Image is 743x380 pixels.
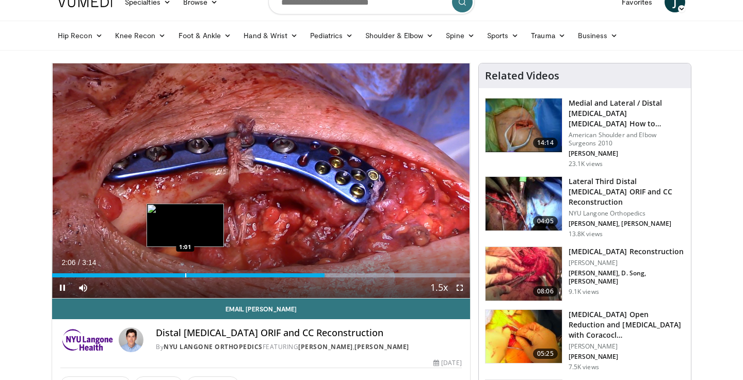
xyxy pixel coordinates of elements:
button: Playback Rate [429,277,449,298]
a: Spine [440,25,480,46]
p: [PERSON_NAME] [569,150,685,158]
a: 05:25 [MEDICAL_DATA] Open Reduction and [MEDICAL_DATA] with Coracocl… [PERSON_NAME] [PERSON_NAME]... [485,309,685,371]
img: millet_1.png.150x105_q85_crop-smart_upscale.jpg [486,98,562,152]
p: 23.1K views [569,160,603,168]
a: Business [572,25,624,46]
div: [DATE] [433,358,461,368]
img: NYU Langone Orthopedics [60,327,115,352]
a: Trauma [525,25,572,46]
h3: Lateral Third Distal [MEDICAL_DATA] ORIF and CC Reconstruction [569,176,685,207]
a: Hand & Wrist [237,25,304,46]
a: Knee Recon [109,25,172,46]
a: Sports [481,25,525,46]
a: 08:06 [MEDICAL_DATA] Reconstruction [PERSON_NAME] [PERSON_NAME], D. Song, [PERSON_NAME] 9.1K views [485,246,685,301]
div: By FEATURING , [156,342,461,352]
div: Progress Bar [52,273,470,277]
img: b53f9957-e81c-4985-86d3-a61d71e8d4c2.150x105_q85_crop-smart_upscale.jpg [486,177,562,230]
p: [PERSON_NAME] [569,342,685,351]
a: [PERSON_NAME] [354,342,409,351]
h3: [MEDICAL_DATA] Open Reduction and [MEDICAL_DATA] with Coracocl… [569,309,685,340]
span: 2:06 [61,258,75,267]
a: 14:14 Medial and Lateral / Distal [MEDICAL_DATA] [MEDICAL_DATA] How to Manage the Ends American S... [485,98,685,168]
img: image.jpeg [147,204,224,247]
span: 14:14 [533,138,558,148]
p: [PERSON_NAME], [PERSON_NAME] [569,220,685,228]
a: Foot & Ankle [172,25,238,46]
a: NYU Langone Orthopedics [164,342,263,351]
a: Hip Recon [52,25,109,46]
a: Shoulder & Elbow [359,25,440,46]
p: 7.5K views [569,363,599,371]
img: d03f9492-8e94-45ae-897b-284f95b476c7.150x105_q85_crop-smart_upscale.jpg [486,310,562,364]
button: Mute [73,277,93,298]
a: [PERSON_NAME] [298,342,353,351]
p: 13.8K views [569,230,603,238]
a: Email [PERSON_NAME] [52,299,470,319]
h4: Distal [MEDICAL_DATA] ORIF and CC Reconstruction [156,327,461,339]
a: 04:05 Lateral Third Distal [MEDICAL_DATA] ORIF and CC Reconstruction NYU Langone Orthopedics [PER... [485,176,685,238]
p: American Shoulder and Elbow Surgeons 2010 [569,131,685,147]
img: Avatar [119,327,143,352]
p: [PERSON_NAME] [569,353,685,361]
span: 08:06 [533,286,558,296]
p: 9.1K views [569,288,599,296]
span: 3:14 [82,258,96,267]
p: [PERSON_NAME], D. Song, [PERSON_NAME] [569,269,685,286]
span: / [78,258,80,267]
span: 05:25 [533,349,558,359]
button: Fullscreen [449,277,470,298]
img: 0ba6bed5-01ae-4060-a0a8-5190f10ece6d.150x105_q85_crop-smart_upscale.jpg [486,247,562,301]
p: [PERSON_NAME] [569,259,685,267]
a: Pediatrics [304,25,359,46]
span: 04:05 [533,216,558,226]
h3: [MEDICAL_DATA] Reconstruction [569,246,685,257]
h3: Medial and Lateral / Distal [MEDICAL_DATA] [MEDICAL_DATA] How to Manage the Ends [569,98,685,129]
p: NYU Langone Orthopedics [569,209,685,218]
video-js: Video Player [52,63,470,299]
h4: Related Videos [485,70,559,82]
button: Pause [52,277,73,298]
